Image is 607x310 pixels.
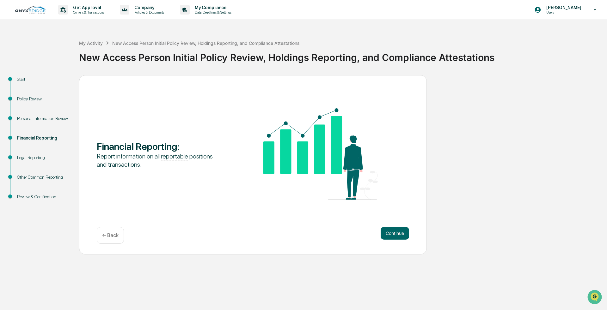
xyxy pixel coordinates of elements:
[21,48,104,55] div: Start new chat
[6,80,11,85] div: 🖐️
[79,47,604,63] div: New Access Person Initial Policy Review, Holdings Reporting, and Compliance Attestations
[46,80,51,85] div: 🗄️
[541,10,585,15] p: Users
[190,10,235,15] p: Data, Deadlines & Settings
[253,108,378,200] img: Financial Reporting
[21,55,80,60] div: We're available if you need us!
[17,76,69,83] div: Start
[17,174,69,181] div: Other Common Reporting
[68,10,107,15] p: Content & Transactions
[17,194,69,200] div: Review & Certification
[6,48,18,60] img: 1746055101610-c473b297-6a78-478c-a979-82029cc54cd1
[541,5,585,10] p: [PERSON_NAME]
[68,5,107,10] p: Get Approval
[15,6,46,14] img: logo
[17,115,69,122] div: Personal Information Review
[381,227,409,240] button: Continue
[161,152,188,160] u: reportable
[13,92,40,98] span: Data Lookup
[45,107,77,112] a: Powered byPylon
[107,50,115,58] button: Start new chat
[17,135,69,141] div: Financial Reporting
[129,5,167,10] p: Company
[79,40,103,46] div: My Activity
[4,89,42,100] a: 🔎Data Lookup
[63,107,77,112] span: Pylon
[97,152,222,169] div: Report information on all positions and transactions.
[97,141,222,152] div: Financial Reporting :
[190,5,235,10] p: My Compliance
[52,80,78,86] span: Attestations
[102,232,119,238] p: ← Back
[587,289,604,306] iframe: Open customer support
[112,40,299,46] div: New Access Person Initial Policy Review, Holdings Reporting, and Compliance Attestations
[17,154,69,161] div: Legal Reporting
[6,13,115,23] p: How can we help?
[129,10,167,15] p: Policies & Documents
[43,77,81,88] a: 🗄️Attestations
[4,77,43,88] a: 🖐️Preclearance
[17,96,69,102] div: Policy Review
[13,80,41,86] span: Preclearance
[6,92,11,97] div: 🔎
